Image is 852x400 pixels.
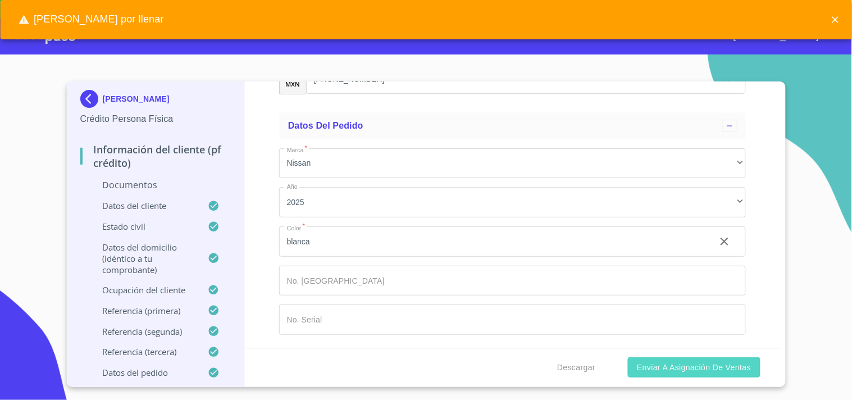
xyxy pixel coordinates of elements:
[279,112,746,139] div: Datos del pedido
[80,346,208,357] p: Referencia (tercera)
[80,143,231,170] p: Información del cliente (PF crédito)
[288,121,363,130] span: Datos del pedido
[80,221,208,232] p: Estado Civil
[9,8,173,31] span: [PERSON_NAME] por llenar
[80,367,208,378] p: Datos del pedido
[711,228,738,255] button: clear input
[286,80,300,88] p: MXN
[80,284,208,296] p: Ocupación del Cliente
[80,179,231,191] p: Documentos
[279,148,746,179] div: Nissan
[80,90,103,108] img: Docupass spot blue
[80,200,208,211] p: Datos del cliente
[637,361,751,375] span: Enviar a Asignación de Ventas
[80,90,231,112] div: [PERSON_NAME]
[103,94,170,103] p: [PERSON_NAME]
[823,7,848,32] button: close
[279,187,746,217] div: 2025
[628,357,760,378] button: Enviar a Asignación de Ventas
[80,326,208,337] p: Referencia (segunda)
[80,242,208,275] p: Datos del domicilio (idéntico a tu comprobante)
[80,112,231,126] p: Crédito Persona Física
[80,305,208,316] p: Referencia (primera)
[553,357,600,378] button: Descargar
[557,361,595,375] span: Descargar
